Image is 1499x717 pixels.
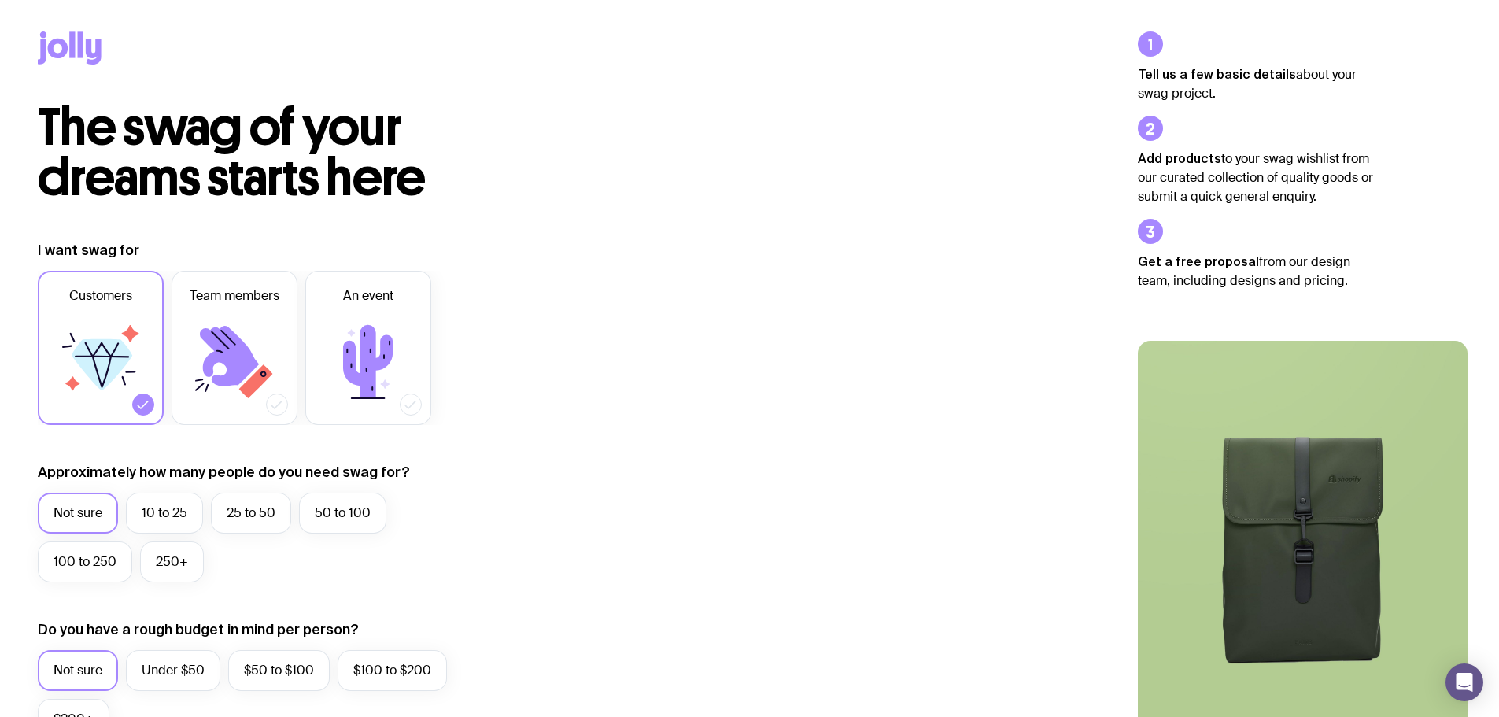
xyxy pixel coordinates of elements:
[38,620,359,639] label: Do you have a rough budget in mind per person?
[38,241,139,260] label: I want swag for
[299,493,386,534] label: 50 to 100
[1138,252,1374,290] p: from our design team, including designs and pricing.
[69,286,132,305] span: Customers
[1138,151,1221,165] strong: Add products
[1138,65,1374,103] p: about your swag project.
[140,541,204,582] label: 250+
[38,463,410,482] label: Approximately how many people do you need swag for?
[38,650,118,691] label: Not sure
[1138,149,1374,206] p: to your swag wishlist from our curated collection of quality goods or submit a quick general enqu...
[1138,67,1296,81] strong: Tell us a few basic details
[211,493,291,534] label: 25 to 50
[1138,254,1259,268] strong: Get a free proposal
[343,286,393,305] span: An event
[228,650,330,691] label: $50 to $100
[338,650,447,691] label: $100 to $200
[126,650,220,691] label: Under $50
[126,493,203,534] label: 10 to 25
[38,493,118,534] label: Not sure
[1445,663,1483,701] div: Open Intercom Messenger
[38,541,132,582] label: 100 to 250
[190,286,279,305] span: Team members
[38,96,426,209] span: The swag of your dreams starts here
